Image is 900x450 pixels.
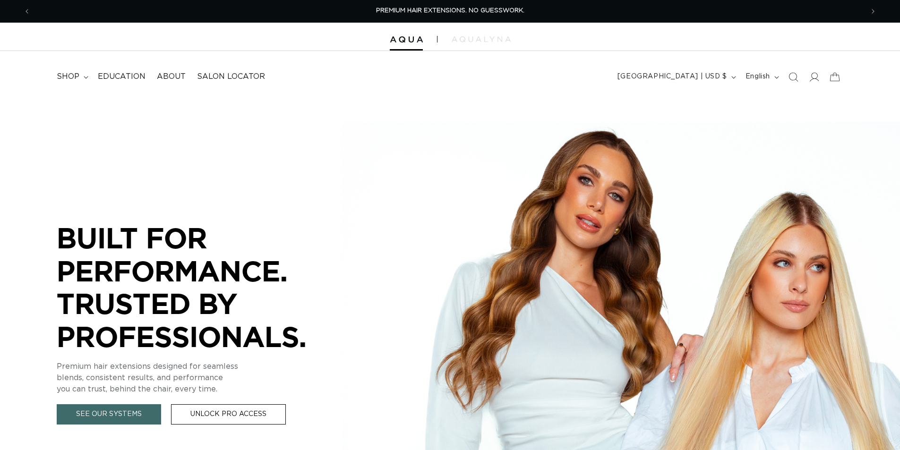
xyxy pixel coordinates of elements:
[390,36,423,43] img: Aqua Hair Extensions
[57,361,340,395] p: Premium hair extensions designed for seamless blends, consistent results, and performance you can...
[617,72,727,82] span: [GEOGRAPHIC_DATA] | USD $
[191,66,271,87] a: Salon Locator
[452,36,511,42] img: aqualyna.com
[57,72,79,82] span: shop
[92,66,151,87] a: Education
[740,68,783,86] button: English
[157,72,186,82] span: About
[746,72,770,82] span: English
[98,72,146,82] span: Education
[783,67,804,87] summary: Search
[17,2,37,20] button: Previous announcement
[51,66,92,87] summary: shop
[612,68,740,86] button: [GEOGRAPHIC_DATA] | USD $
[171,404,286,425] a: Unlock Pro Access
[57,404,161,425] a: See Our Systems
[57,221,340,353] p: BUILT FOR PERFORMANCE. TRUSTED BY PROFESSIONALS.
[151,66,191,87] a: About
[197,72,265,82] span: Salon Locator
[376,8,524,14] span: PREMIUM HAIR EXTENSIONS. NO GUESSWORK.
[863,2,883,20] button: Next announcement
